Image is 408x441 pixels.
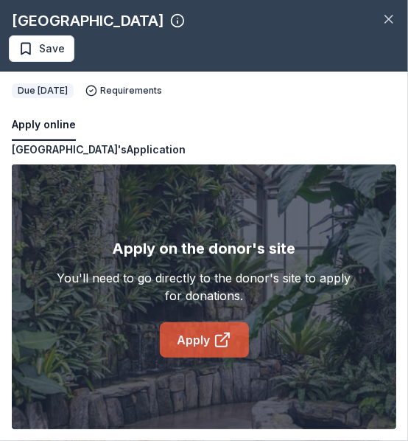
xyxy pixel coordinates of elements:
[113,237,296,260] div: Apply on the donor's site
[85,85,162,97] button: Requirements
[160,322,249,358] a: Apply
[12,141,186,159] div: [GEOGRAPHIC_DATA]'s Application
[50,269,358,305] div: You'll need to go directly to the donor's site to apply for donations.
[12,110,76,141] button: Apply online
[39,40,65,58] span: Save
[100,85,162,97] span: Requirements
[12,9,164,32] div: [GEOGRAPHIC_DATA]
[12,83,74,98] div: Due [DATE]
[9,35,74,62] button: Save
